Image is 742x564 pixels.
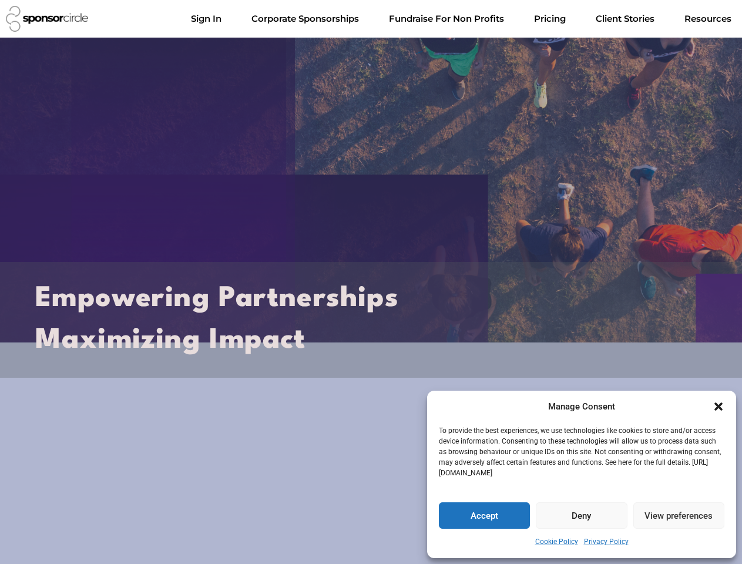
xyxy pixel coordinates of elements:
a: Privacy Policy [584,535,629,549]
a: Fundraise For Non ProfitsMenu Toggle [380,7,513,31]
p: To provide the best experiences, we use technologies like cookies to store and/or access device i... [439,425,723,478]
h2: Empowering Partnerships Maximizing Impact [35,278,707,362]
a: Client Stories [586,7,664,31]
img: Sponsor Circle logo [6,6,88,32]
button: Deny [536,502,627,529]
div: Manage Consent [548,399,615,414]
button: Accept [439,502,530,529]
div: Close dialogue [713,401,724,412]
a: Cookie Policy [535,535,578,549]
a: Pricing [525,7,575,31]
button: View preferences [633,502,724,529]
a: Corporate SponsorshipsMenu Toggle [242,7,368,31]
nav: Menu [182,7,741,31]
a: Resources [675,7,741,31]
a: Sign In [182,7,231,31]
